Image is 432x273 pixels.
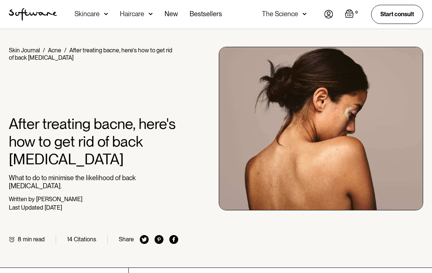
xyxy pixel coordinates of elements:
div: / [43,47,45,54]
div: [PERSON_NAME] [36,196,82,203]
div: Haircare [120,10,144,18]
a: home [9,8,57,21]
img: facebook icon [169,235,178,244]
a: Skin Journal [9,47,40,54]
img: Software Logo [9,8,57,21]
img: pinterest icon [155,235,163,244]
p: What to do to minimise the likelihood of back [MEDICAL_DATA]. [9,174,178,190]
div: Citations [74,236,96,243]
div: min read [23,236,45,243]
div: 14 [67,236,72,243]
div: Share [119,236,134,243]
a: Start consult [371,5,423,24]
img: arrow down [149,10,153,18]
div: [DATE] [45,204,62,211]
a: Acne [48,47,61,54]
h1: After treating bacne, here's how to get rid of back [MEDICAL_DATA] [9,115,178,168]
img: arrow down [104,10,108,18]
div: 0 [354,9,359,16]
div: The Science [262,10,298,18]
img: twitter icon [140,235,149,244]
div: Skincare [75,10,100,18]
div: Written by [9,196,35,203]
div: / [64,47,66,54]
div: 8 [18,236,21,243]
div: After treating bacne, here's how to get rid of back [MEDICAL_DATA] [9,47,172,61]
img: arrow down [303,10,307,18]
div: Last Updated [9,204,43,211]
a: Open empty cart [345,9,359,20]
